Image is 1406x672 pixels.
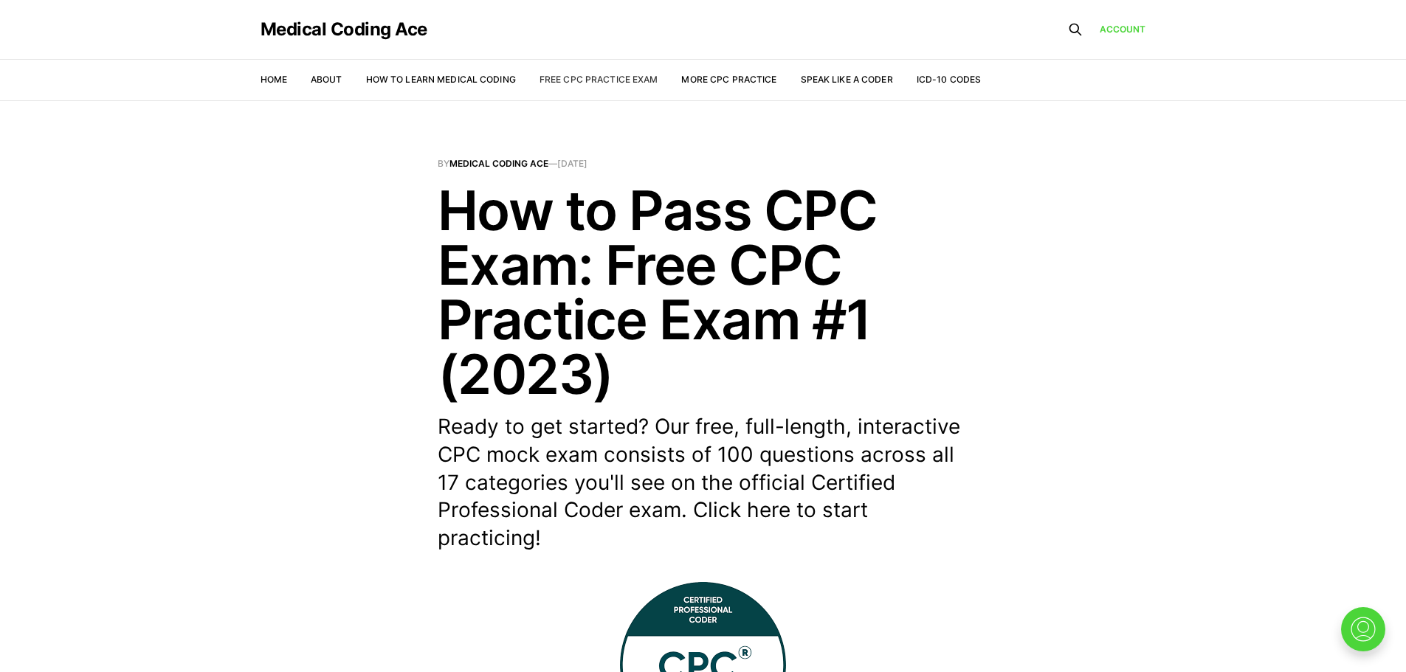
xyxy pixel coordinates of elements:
[438,183,969,401] h1: How to Pass CPC Exam: Free CPC Practice Exam #1 (2023)
[801,74,893,85] a: Speak Like a Coder
[311,74,342,85] a: About
[449,158,548,169] a: Medical Coding Ace
[261,21,427,38] a: Medical Coding Ace
[438,159,969,168] span: By —
[1329,600,1406,672] iframe: portal-trigger
[557,158,587,169] time: [DATE]
[1100,22,1146,36] a: Account
[681,74,776,85] a: More CPC Practice
[438,413,969,553] p: Ready to get started? Our free, full-length, interactive CPC mock exam consists of 100 questions ...
[917,74,981,85] a: ICD-10 Codes
[261,74,287,85] a: Home
[366,74,516,85] a: How to Learn Medical Coding
[540,74,658,85] a: Free CPC Practice Exam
